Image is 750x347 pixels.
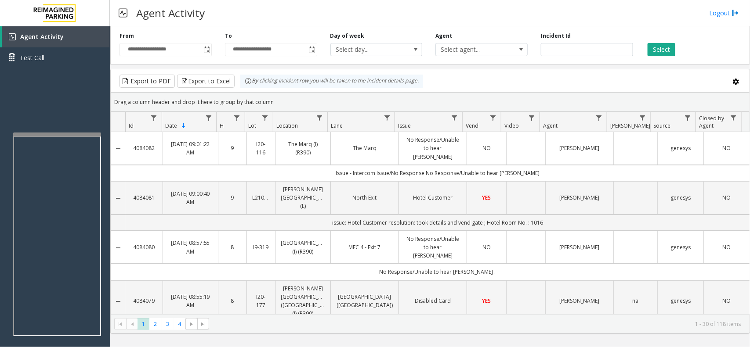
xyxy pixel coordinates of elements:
[722,243,731,251] span: NO
[526,112,538,124] a: Video Filter Menu
[202,43,211,56] span: Toggle popup
[111,112,750,314] div: Data table
[487,112,499,124] a: Vend Filter Menu
[504,122,519,129] span: Video
[281,185,325,211] a: [PERSON_NAME][GEOGRAPHIC_DATA] (L)
[472,144,500,152] a: NO
[231,112,243,124] a: H Filter Menu
[399,122,411,129] span: Issue
[482,194,491,201] span: YES
[252,193,270,202] a: L21078900
[551,243,608,251] a: [PERSON_NAME]
[224,193,241,202] a: 9
[381,112,393,124] a: Lane Filter Menu
[709,144,744,152] a: NO
[314,112,326,124] a: Location Filter Menu
[331,122,343,129] span: Lane
[551,193,608,202] a: [PERSON_NAME]
[240,75,423,88] div: By clicking Incident row you will be taken to the incident details page.
[541,32,571,40] label: Incident Id
[168,190,213,206] a: [DATE] 09:00:40 AM
[551,144,608,152] a: [PERSON_NAME]
[436,43,509,56] span: Select agent...
[281,239,325,255] a: [GEOGRAPHIC_DATA] (I) (R390)
[663,243,698,251] a: genesys
[168,239,213,255] a: [DATE] 08:57:55 AM
[111,244,126,251] a: Collapse Details
[214,320,741,328] kendo-pager-info: 1 - 30 of 118 items
[404,235,461,260] a: No Response/Unable to hear [PERSON_NAME]
[131,144,157,152] a: 4084082
[336,193,393,202] a: North Exit
[543,122,558,129] span: Agent
[224,144,241,152] a: 9
[111,145,126,152] a: Collapse Details
[120,32,134,40] label: From
[2,26,110,47] a: Agent Activity
[9,33,16,40] img: 'icon'
[619,297,652,305] a: na
[252,243,270,251] a: I9-319
[336,243,393,251] a: MEC 4 - Exit 7
[111,195,126,202] a: Collapse Details
[404,297,461,305] a: Disabled Card
[129,122,134,129] span: Id
[482,297,491,304] span: YES
[168,293,213,309] a: [DATE] 08:55:19 AM
[188,321,195,328] span: Go to the next page
[482,144,491,152] span: NO
[119,2,127,24] img: pageIcon
[131,297,157,305] a: 4084079
[180,122,187,129] span: Sortable
[245,78,252,85] img: infoIcon.svg
[307,43,317,56] span: Toggle popup
[138,318,149,330] span: Page 1
[131,193,157,202] a: 4084081
[330,32,365,40] label: Day of week
[126,264,750,280] td: No Response/Unable to hear [PERSON_NAME] .
[220,122,224,129] span: H
[648,43,675,56] button: Select
[435,32,452,40] label: Agent
[126,215,750,231] td: issue: Hotel Customer resolution: took details and vend gate ; Hotel Room No. : 1016
[162,318,174,330] span: Page 3
[248,122,256,129] span: Lot
[276,122,298,129] span: Location
[466,122,478,129] span: Vend
[331,43,404,56] span: Select day...
[225,32,232,40] label: To
[472,297,500,305] a: YES
[336,144,393,152] a: The Marq
[336,293,393,309] a: [GEOGRAPHIC_DATA] ([GEOGRAPHIC_DATA])
[663,297,698,305] a: genesys
[148,112,160,124] a: Id Filter Menu
[20,53,44,62] span: Test Call
[593,112,605,124] a: Agent Filter Menu
[224,297,241,305] a: 8
[663,144,698,152] a: genesys
[722,194,731,201] span: NO
[699,114,724,129] span: Closed by Agent
[111,94,750,110] div: Drag a column header and drop it here to group by that column
[610,122,650,129] span: [PERSON_NAME]
[551,297,608,305] a: [PERSON_NAME]
[111,298,126,305] a: Collapse Details
[132,2,209,24] h3: Agent Activity
[709,8,739,18] a: Logout
[131,243,157,251] a: 4084080
[197,318,209,330] span: Go to the last page
[177,75,235,88] button: Export to Excel
[165,122,177,129] span: Date
[682,112,694,124] a: Source Filter Menu
[637,112,649,124] a: Parker Filter Menu
[120,75,175,88] button: Export to PDF
[252,293,270,309] a: I20-177
[472,193,500,202] a: YES
[281,140,325,157] a: The Marq (I) (R390)
[709,193,744,202] a: NO
[149,318,161,330] span: Page 2
[732,8,739,18] img: logout
[185,318,197,330] span: Go to the next page
[404,193,461,202] a: Hotel Customer
[200,321,207,328] span: Go to the last page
